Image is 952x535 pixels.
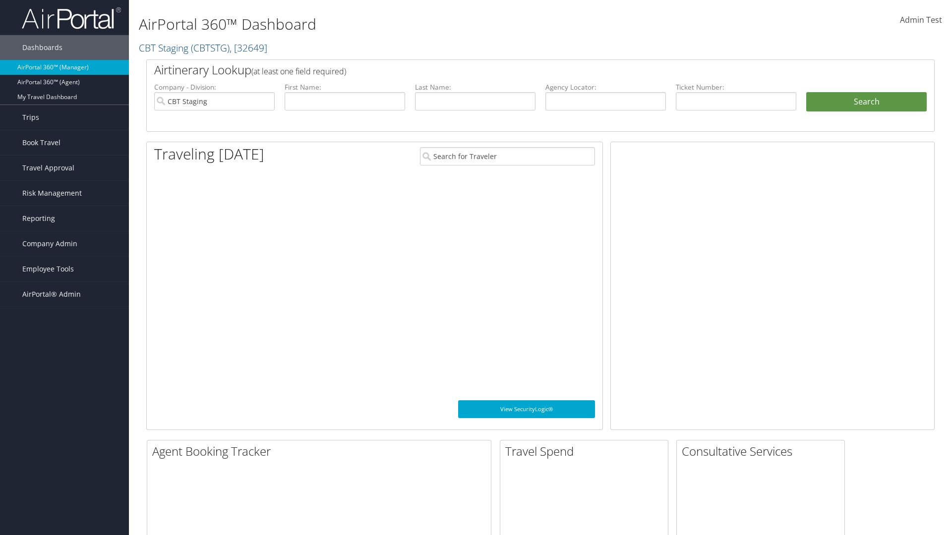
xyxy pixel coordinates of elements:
h1: Traveling [DATE] [154,144,264,164]
span: (at least one field required) [251,66,346,77]
span: Travel Approval [22,156,74,180]
label: Company - Division: [154,82,275,92]
a: Admin Test [900,5,942,36]
h2: Airtinerary Lookup [154,61,861,78]
img: airportal-logo.png [22,6,121,30]
label: Agency Locator: [545,82,666,92]
a: View SecurityLogic® [458,400,595,418]
h2: Consultative Services [682,443,844,460]
label: Last Name: [415,82,535,92]
button: Search [806,92,927,112]
label: Ticket Number: [676,82,796,92]
label: First Name: [285,82,405,92]
span: , [ 32649 ] [230,41,267,54]
span: AirPortal® Admin [22,282,81,307]
span: Company Admin [22,231,77,256]
input: Search for Traveler [420,147,595,165]
span: Book Travel [22,130,60,155]
a: CBT Staging [139,41,267,54]
span: Risk Management [22,181,82,206]
span: Admin Test [900,14,942,25]
span: Employee Tools [22,257,74,281]
h1: AirPortal 360™ Dashboard [139,14,674,35]
h2: Agent Booking Tracker [152,443,491,460]
h2: Travel Spend [505,443,668,460]
span: ( CBTSTG ) [191,41,230,54]
span: Reporting [22,206,55,231]
span: Trips [22,105,39,130]
span: Dashboards [22,35,62,60]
